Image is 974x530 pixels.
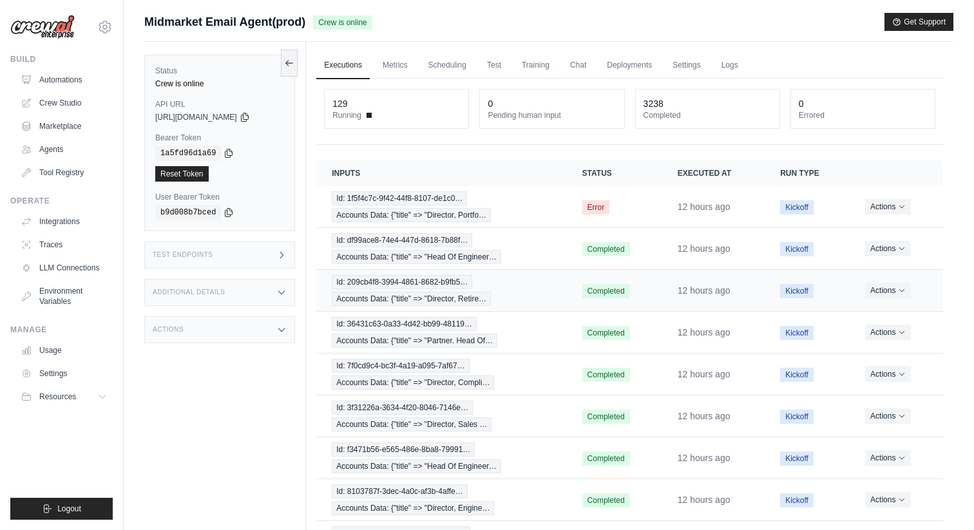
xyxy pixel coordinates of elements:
a: Training [514,52,557,79]
span: Accounts Data: {"title" => "Director, Sales … [332,417,492,431]
button: Actions for execution [865,450,911,466]
a: View execution details for Id [332,442,551,473]
a: Traces [15,234,113,255]
span: Id: df99ace8-74e4-447d-8618-7b88f… [332,233,472,247]
a: View execution details for Id [332,401,551,431]
span: Completed [582,326,630,340]
span: Id: 8103787f-3dec-4a0c-af3b-4affe… [332,484,468,498]
div: Operate [10,196,113,206]
a: View execution details for Id [332,275,551,306]
a: Scheduling [421,52,474,79]
a: Agents [15,139,113,160]
button: Resources [15,386,113,407]
span: Kickoff [780,200,814,214]
time: September 3, 2025 at 01:28 IST [678,495,730,505]
span: Accounts Data: {"title" => "Partner. Head Of… [332,334,497,348]
span: Id: 209cb4f8-3994-4861-8682-b9fb5… [332,275,472,289]
label: Status [155,66,284,76]
span: Accounts Data: {"title" => "Head Of Engineer… [332,459,501,473]
span: Kickoff [780,368,814,382]
button: Actions for execution [865,325,911,340]
span: Completed [582,451,630,466]
dt: Pending human input [488,110,616,120]
div: 129 [332,97,347,110]
label: User Bearer Token [155,192,284,202]
button: Actions for execution [865,241,911,256]
a: Usage [15,340,113,361]
a: Test [479,52,509,79]
span: Kickoff [780,410,814,424]
time: September 3, 2025 at 01:31 IST [678,243,730,254]
a: Environment Variables [15,281,113,312]
label: Bearer Token [155,133,284,143]
button: Actions for execution [865,366,911,382]
a: Deployments [599,52,660,79]
a: View execution details for Id [332,484,551,515]
a: Executions [316,52,370,79]
h3: Test Endpoints [153,251,213,259]
a: View execution details for Id [332,359,551,390]
span: Completed [582,368,630,382]
th: Executed at [662,160,765,186]
span: Kickoff [780,451,814,466]
span: Accounts Data: {"title" => "Head Of Engineer… [332,250,501,264]
span: Completed [582,493,630,507]
dt: Completed [644,110,772,120]
span: Accounts Data: {"title" => "Director, Retire… [332,292,491,306]
div: Crew is online [155,79,284,89]
a: Integrations [15,211,113,232]
a: Tool Registry [15,162,113,183]
span: Kickoff [780,493,814,507]
div: 0 [488,97,493,110]
time: September 3, 2025 at 01:28 IST [678,369,730,379]
span: Completed [582,284,630,298]
a: View execution details for Id [332,191,551,222]
a: Settings [15,363,113,384]
h3: Additional Details [153,289,225,296]
h3: Actions [153,326,184,334]
span: Logout [57,504,81,514]
span: Id: 36431c63-0a33-4d42-bb99-48119… [332,317,477,331]
span: Accounts Data: {"title" => "Director, Portfo… [332,208,491,222]
a: View execution details for Id [332,317,551,348]
a: Logs [714,52,746,79]
a: Marketplace [15,116,113,137]
a: Reset Token [155,166,209,182]
button: Actions for execution [865,408,911,424]
button: Actions for execution [865,492,911,507]
span: Midmarket Email Agent(prod) [144,13,305,31]
a: LLM Connections [15,258,113,278]
span: Id: 1f5f4c7c-9f42-44f8-8107-de1c0… [332,191,467,205]
button: Actions for execution [865,283,911,298]
span: Accounts Data: {"title" => "Director, Engine… [332,501,494,515]
time: September 3, 2025 at 01:31 IST [678,202,730,212]
th: Status [567,160,662,186]
div: 3238 [644,97,664,110]
span: Completed [582,242,630,256]
span: [URL][DOMAIN_NAME] [155,112,237,122]
span: Id: 7f0cd9c4-bc3f-4a19-a095-7af67… [332,359,469,373]
div: 0 [799,97,804,110]
a: View execution details for Id [332,233,551,264]
dt: Errored [799,110,927,120]
label: API URL [155,99,284,109]
span: Kickoff [780,326,814,340]
span: Kickoff [780,284,814,298]
a: Chat [562,52,594,79]
time: September 3, 2025 at 01:28 IST [678,453,730,463]
a: Metrics [375,52,415,79]
time: September 3, 2025 at 01:28 IST [678,411,730,421]
span: Accounts Data: {"title" => "Director, Compli… [332,375,494,390]
button: Get Support [884,13,953,31]
time: September 3, 2025 at 01:31 IST [678,327,730,337]
time: September 3, 2025 at 01:31 IST [678,285,730,296]
code: 1a5fd96d1a69 [155,146,221,161]
img: Logo [10,15,75,39]
span: Id: 3f31226a-3634-4f20-8046-7146e… [332,401,473,415]
div: Build [10,54,113,64]
span: Resources [39,392,76,402]
a: Settings [665,52,708,79]
span: Crew is online [313,15,372,30]
span: Kickoff [780,242,814,256]
th: Run Type [765,160,850,186]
